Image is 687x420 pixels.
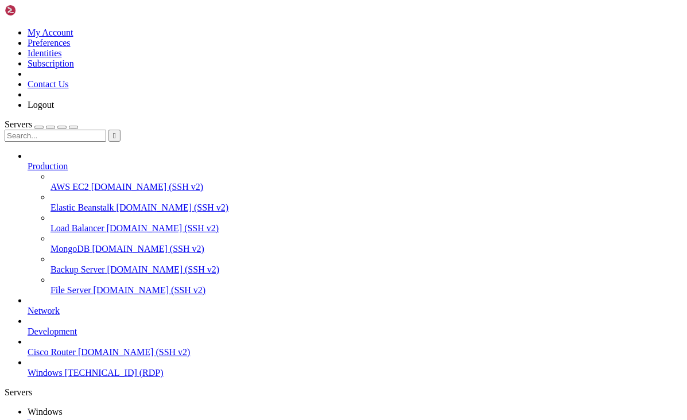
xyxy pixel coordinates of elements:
a: Network [28,306,682,316]
a: Backup Server [DOMAIN_NAME] (SSH v2) [51,265,682,275]
a: Load Balancer [DOMAIN_NAME] (SSH v2) [51,223,682,234]
span: AWS EC2 [51,182,89,192]
a: Logout [28,100,54,110]
span:  [113,131,116,140]
li: File Server [DOMAIN_NAME] (SSH v2) [51,275,682,295]
li: Network [28,295,682,316]
a: Preferences [28,38,71,48]
a: Contact Us [28,79,69,89]
a: File Server [DOMAIN_NAME] (SSH v2) [51,285,682,295]
span: MongoDB [51,244,90,254]
li: Elastic Beanstalk [DOMAIN_NAME] (SSH v2) [51,192,682,213]
input: Search... [5,130,106,142]
a: MongoDB [DOMAIN_NAME] (SSH v2) [51,244,682,254]
span: [DOMAIN_NAME] (SSH v2) [92,244,204,254]
span: Windows [28,368,63,378]
li: Production [28,151,682,295]
span: Elastic Beanstalk [51,203,114,212]
span: [DOMAIN_NAME] (SSH v2) [107,223,219,233]
span: Windows [28,407,63,417]
span: Cisco Router [28,347,76,357]
span: Servers [5,119,32,129]
span: File Server [51,285,91,295]
span: Load Balancer [51,223,104,233]
li: AWS EC2 [DOMAIN_NAME] (SSH v2) [51,172,682,192]
span: [DOMAIN_NAME] (SSH v2) [94,285,206,295]
a: Windows [TECHNICAL_ID] (RDP) [28,368,682,378]
span: Production [28,161,68,171]
a: Production [28,161,682,172]
a: Identities [28,48,62,58]
span: [TECHNICAL_ID] (RDP) [65,368,164,378]
li: MongoDB [DOMAIN_NAME] (SSH v2) [51,234,682,254]
span: Development [28,326,77,336]
a: Subscription [28,59,74,68]
div: Servers [5,387,682,398]
span: Backup Server [51,265,105,274]
img: Shellngn [5,5,71,16]
li: Windows [TECHNICAL_ID] (RDP) [28,357,682,378]
span: [DOMAIN_NAME] (SSH v2) [117,203,229,212]
button:  [108,130,121,142]
a: Development [28,326,682,337]
a: Cisco Router [DOMAIN_NAME] (SSH v2) [28,347,682,357]
span: [DOMAIN_NAME] (SSH v2) [91,182,204,192]
li: Backup Server [DOMAIN_NAME] (SSH v2) [51,254,682,275]
li: Cisco Router [DOMAIN_NAME] (SSH v2) [28,337,682,357]
li: Development [28,316,682,337]
a: Servers [5,119,78,129]
a: Elastic Beanstalk [DOMAIN_NAME] (SSH v2) [51,203,682,213]
span: Network [28,306,60,316]
li: Load Balancer [DOMAIN_NAME] (SSH v2) [51,213,682,234]
a: AWS EC2 [DOMAIN_NAME] (SSH v2) [51,182,682,192]
span: [DOMAIN_NAME] (SSH v2) [78,347,191,357]
a: My Account [28,28,73,37]
span: [DOMAIN_NAME] (SSH v2) [107,265,220,274]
